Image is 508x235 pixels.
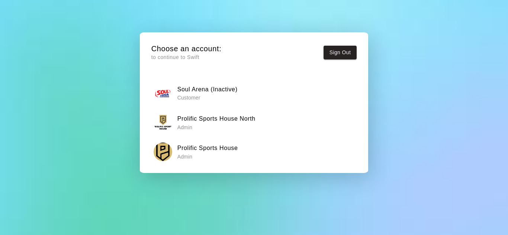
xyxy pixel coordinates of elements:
h6: Prolific Sports House North [177,114,255,124]
p: Customer [177,94,238,101]
button: Prolific Sports House NorthProlific Sports House North Admin [151,111,357,134]
button: Prolific Sports HouseProlific Sports House Admin [151,140,357,164]
p: Admin [177,124,255,131]
img: Soul Arena [154,84,172,102]
p: Admin [177,153,238,160]
h5: Choose an account: [151,44,222,54]
h6: Soul Arena (Inactive) [177,85,238,94]
p: to continue to Swift [151,53,222,61]
img: Prolific Sports House [154,143,172,161]
h6: Prolific Sports House [177,143,238,153]
button: Sign Out [324,46,357,59]
button: Soul ArenaSoul Arena (Inactive)Customer [151,81,357,105]
img: Prolific Sports House North [154,113,172,132]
